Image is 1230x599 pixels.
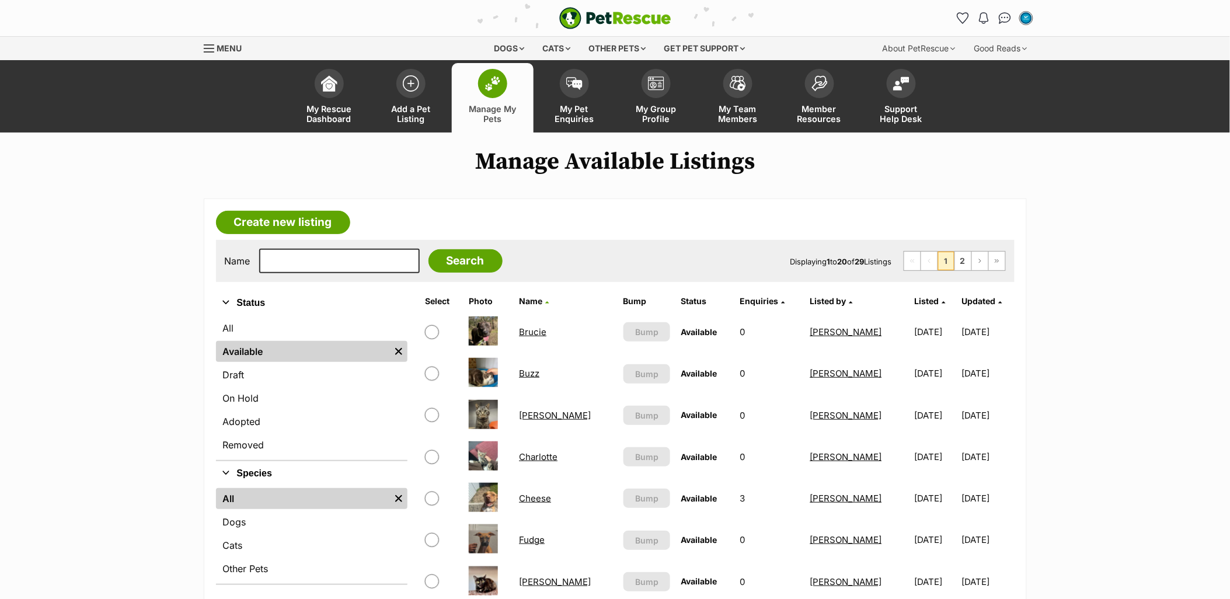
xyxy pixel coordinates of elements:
[580,37,654,60] div: Other pets
[910,312,961,352] td: [DATE]
[910,353,961,393] td: [DATE]
[216,315,407,460] div: Status
[910,520,961,560] td: [DATE]
[403,75,419,92] img: add-pet-listing-icon-0afa8454b4691262ce3f59096e99ab1cd57d4a30225e0717b998d2c9b9846f56.svg
[635,534,658,546] span: Bump
[874,37,964,60] div: About PetRescue
[972,252,988,270] a: Next page
[904,252,921,270] span: First page
[519,493,551,504] a: Cheese
[962,296,1002,306] a: Updated
[735,520,804,560] td: 0
[466,104,519,124] span: Manage My Pets
[810,534,882,545] a: [PERSON_NAME]
[914,296,939,306] span: Listed
[204,37,250,58] a: Menu
[938,252,954,270] span: Page 1
[954,9,973,27] a: Favourites
[860,63,942,133] a: Support Help Desk
[989,252,1005,270] a: Last page
[1020,12,1032,24] img: Emily Middleton profile pic
[910,395,961,436] td: [DATE]
[975,9,994,27] button: Notifications
[390,488,407,509] a: Remove filter
[962,520,1013,560] td: [DATE]
[623,406,671,425] button: Bump
[635,492,658,504] span: Bump
[420,292,464,311] th: Select
[566,77,583,90] img: pet-enquiries-icon-7e3ad2cf08bfb03b45e93fb7055b45f3efa6380592205ae92323e6603595dc1f.svg
[216,486,407,584] div: Species
[735,437,804,477] td: 0
[793,104,846,124] span: Member Resources
[485,76,501,91] img: manage-my-pets-icon-02211641906a0b7f246fdf0571729dbe1e7629f14944591b6c1af311fb30b64b.svg
[681,327,717,337] span: Available
[855,257,865,266] strong: 29
[534,63,615,133] a: My Pet Enquiries
[370,63,452,133] a: Add a Pet Listing
[534,37,579,60] div: Cats
[635,409,658,422] span: Bump
[740,296,785,306] a: Enquiries
[216,434,407,455] a: Removed
[464,292,513,311] th: Photo
[676,292,734,311] th: Status
[216,295,407,311] button: Status
[966,37,1036,60] div: Good Reads
[623,447,671,466] button: Bump
[875,104,928,124] span: Support Help Desk
[914,296,945,306] a: Listed
[216,211,350,234] a: Create new listing
[519,296,542,306] span: Name
[519,368,539,379] a: Buzz
[216,318,407,339] a: All
[635,576,658,588] span: Bump
[790,257,892,266] span: Displaying to of Listings
[519,534,545,545] a: Fudge
[630,104,682,124] span: My Group Profile
[519,451,557,462] a: Charlotte
[681,493,717,503] span: Available
[681,368,717,378] span: Available
[810,576,882,587] a: [PERSON_NAME]
[962,437,1013,477] td: [DATE]
[619,292,675,311] th: Bump
[1017,9,1036,27] button: My account
[996,9,1015,27] a: Conversations
[810,296,853,306] a: Listed by
[697,63,779,133] a: My Team Members
[519,410,591,421] a: [PERSON_NAME]
[615,63,697,133] a: My Group Profile
[635,368,658,380] span: Bump
[559,7,671,29] img: logo-e224e6f780fb5917bec1dbf3a21bbac754714ae5b6737aabdf751b685950b380.svg
[904,251,1006,271] nav: Pagination
[810,410,882,421] a: [PERSON_NAME]
[735,478,804,518] td: 3
[962,312,1013,352] td: [DATE]
[216,558,407,579] a: Other Pets
[519,576,591,587] a: [PERSON_NAME]
[428,249,503,273] input: Search
[623,489,671,508] button: Bump
[827,257,831,266] strong: 1
[217,43,242,53] span: Menu
[999,12,1011,24] img: chat-41dd97257d64d25036548639549fe6c8038ab92f7586957e7f3b1b290dea8141.svg
[216,388,407,409] a: On Hold
[712,104,764,124] span: My Team Members
[303,104,356,124] span: My Rescue Dashboard
[681,452,717,462] span: Available
[979,12,988,24] img: notifications-46538b983faf8c2785f20acdc204bb7945ddae34d4c08c2a6579f10ce5e182be.svg
[810,326,882,337] a: [PERSON_NAME]
[216,364,407,385] a: Draft
[810,368,882,379] a: [PERSON_NAME]
[681,576,717,586] span: Available
[648,76,664,90] img: group-profile-icon-3fa3cf56718a62981997c0bc7e787c4b2cf8bcc04b72c1350f741eb67cf2f40e.svg
[954,9,1036,27] ul: Account quick links
[730,76,746,91] img: team-members-icon-5396bd8760b3fe7c0b43da4ab00e1e3bb1a5d9ba89233759b79545d2d3fc5d0d.svg
[452,63,534,133] a: Manage My Pets
[635,451,658,463] span: Bump
[735,353,804,393] td: 0
[486,37,532,60] div: Dogs
[962,478,1013,518] td: [DATE]
[216,411,407,432] a: Adopted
